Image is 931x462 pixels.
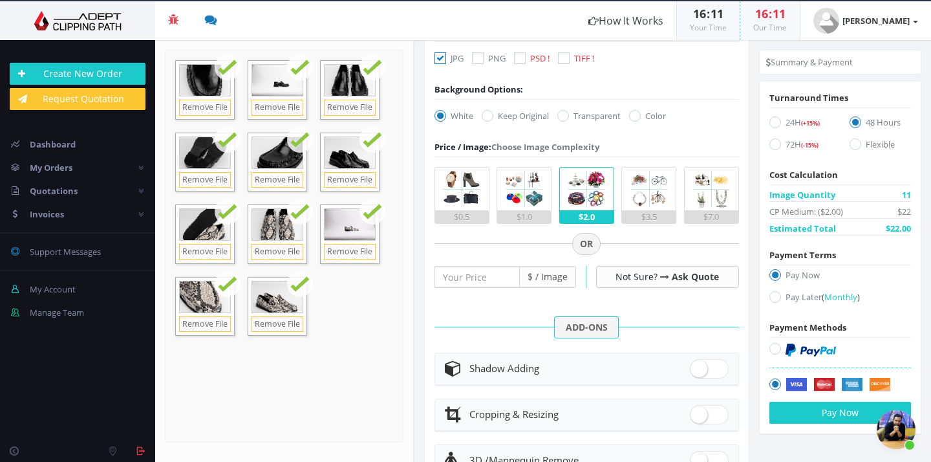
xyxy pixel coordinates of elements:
[482,109,549,122] label: Keep Original
[557,109,621,122] label: Transparent
[469,408,559,421] span: Cropping & Resizing
[324,100,376,116] a: Remove File
[769,269,911,286] label: Pay Now
[769,116,831,133] label: 24H
[706,6,711,21] span: :
[801,116,820,128] a: (+15%)
[30,208,64,220] span: Invoices
[842,15,910,27] strong: [PERSON_NAME]
[440,168,483,210] img: 1.png
[434,52,464,65] label: JPG
[554,316,619,338] span: ADD-ONS
[769,322,846,333] span: Payment Methods
[672,270,719,283] a: Ask Quote
[769,249,836,261] span: Payment Terms
[629,109,666,122] label: Color
[10,88,145,110] a: Request Quotation
[766,56,853,69] li: Summary & Payment
[497,210,551,223] div: $1.0
[769,169,838,181] span: Cost Calculation
[30,246,101,258] span: Support Messages
[886,222,911,235] span: $22.00
[850,138,911,155] label: Flexible
[251,100,303,116] a: Remove File
[472,52,506,65] label: PNG
[786,344,836,357] img: PayPal
[434,266,520,288] input: Your Price
[755,6,768,21] span: 16
[769,138,831,155] label: 72H
[560,210,614,223] div: $2.0
[773,6,786,21] span: 11
[434,109,473,122] label: White
[693,6,706,21] span: 16
[179,100,231,116] a: Remove File
[30,307,84,318] span: Manage Team
[877,410,915,449] a: Open chat
[30,185,78,197] span: Quotations
[565,168,608,210] img: 3.png
[902,188,911,201] span: 11
[324,172,376,188] a: Remove File
[179,244,231,260] a: Remove File
[800,1,931,40] a: [PERSON_NAME]
[251,172,303,188] a: Remove File
[434,83,523,96] div: Background Options:
[520,266,576,288] span: $ / Image
[530,52,550,64] span: PSD !
[850,116,911,133] label: 48 Hours
[711,6,723,21] span: 11
[179,316,231,333] a: Remove File
[685,210,738,223] div: $7.0
[801,141,819,149] span: (-15%)
[30,138,76,150] span: Dashboard
[435,210,489,223] div: $0.5
[251,244,303,260] a: Remove File
[769,291,911,308] label: Pay Later
[434,141,491,153] span: Price / Image:
[251,316,303,333] a: Remove File
[786,378,891,392] img: Securely by Stripe
[897,205,911,218] span: $22
[628,168,670,210] img: 4.png
[10,11,145,30] img: Adept Graphics
[768,6,773,21] span: :
[769,402,911,424] button: Pay Now
[574,52,594,64] span: TIFF !
[753,22,787,33] small: Our Time
[822,291,860,303] a: (Monthly)
[769,222,836,235] span: Estimated Total
[801,138,819,150] a: (-15%)
[622,210,676,223] div: $3.5
[469,362,539,375] span: Shadow Adding
[690,168,733,210] img: 5.png
[30,283,76,295] span: My Account
[813,8,839,34] img: user_default.jpg
[179,172,231,188] a: Remove File
[503,168,546,210] img: 2.png
[769,92,848,104] span: Turnaround Times
[824,291,857,303] span: Monthly
[30,162,72,173] span: My Orders
[769,205,843,218] span: CP Medium: ($2.00)
[324,244,376,260] a: Remove File
[575,1,676,40] a: How It Works
[615,270,658,283] span: Not Sure?
[801,119,820,127] span: (+15%)
[690,22,727,33] small: Your Time
[10,63,145,85] a: Create New Order
[769,188,835,201] span: Image Quantity
[434,140,599,153] div: Choose Image Complexity
[572,233,601,255] span: OR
